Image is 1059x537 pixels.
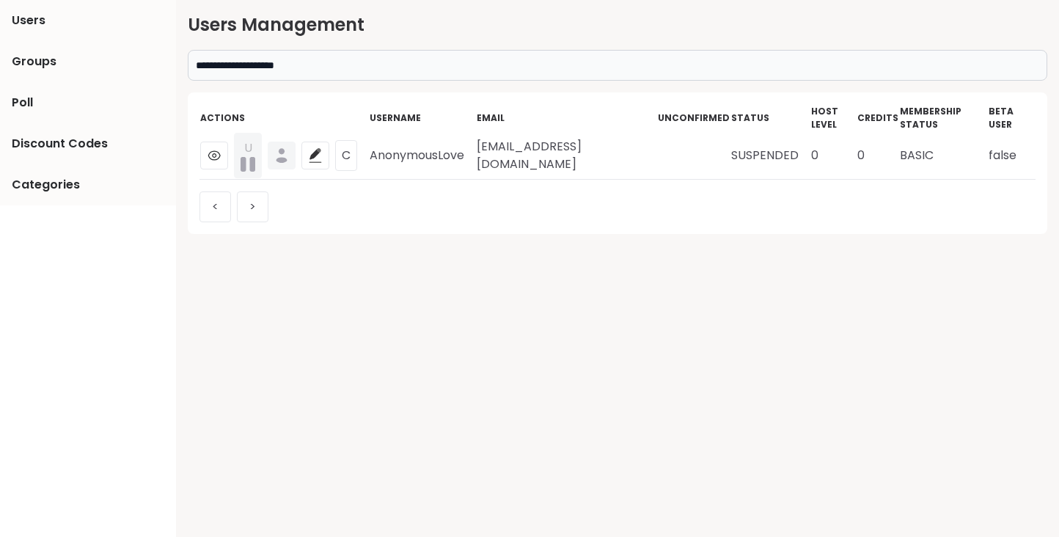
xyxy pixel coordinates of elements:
[335,140,357,171] button: C
[810,104,857,132] th: Host Level
[899,104,988,132] th: Membership Status
[857,132,899,180] td: 0
[12,12,45,29] span: Users
[369,132,476,180] td: AnonymousLove
[476,132,657,180] td: [EMAIL_ADDRESS][DOMAIN_NAME]
[988,104,1036,132] th: Beta User
[199,191,231,222] button: <
[12,53,56,70] span: Groups
[12,135,108,153] span: Discount Codes
[899,132,988,180] td: BASIC
[810,132,857,180] td: 0
[237,191,268,222] button: >
[730,104,810,132] th: Status
[730,132,810,180] td: SUSPENDED
[12,94,33,112] span: Poll
[188,12,1047,38] h2: Users Management
[199,104,369,132] th: Actions
[657,104,730,132] th: Unconfirmed
[857,104,899,132] th: credits
[369,104,476,132] th: Username
[476,104,657,132] th: Email
[988,132,1036,180] td: false
[234,133,262,178] button: U
[12,176,80,194] span: Categories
